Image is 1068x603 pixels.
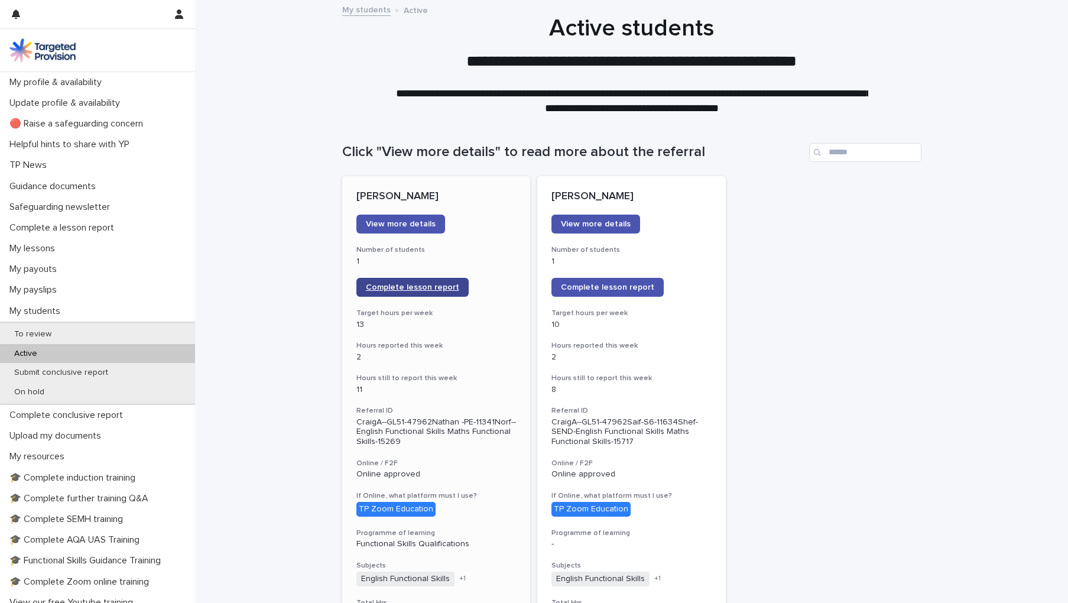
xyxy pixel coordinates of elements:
[654,575,661,582] span: + 1
[551,190,712,203] p: [PERSON_NAME]
[5,472,145,484] p: 🎓 Complete induction training
[5,555,170,566] p: 🎓 Functional Skills Guidance Training
[551,459,712,468] h3: Online / F2F
[551,215,640,234] a: View more details
[5,534,149,546] p: 🎓 Complete AQA UAS Training
[356,385,517,395] p: 11
[551,278,664,297] a: Complete lesson report
[356,539,517,549] p: Functional Skills Qualifications
[404,3,428,16] p: Active
[5,306,70,317] p: My students
[5,451,74,462] p: My resources
[551,406,712,416] h3: Referral ID
[356,245,517,255] h3: Number of students
[356,572,455,586] span: English Functional Skills
[356,561,517,570] h3: Subjects
[356,341,517,351] h3: Hours reported this week
[551,309,712,318] h3: Target hours per week
[5,118,152,129] p: 🔴 Raise a safeguarding concern
[342,14,921,43] h1: Active students
[5,387,54,397] p: On hold
[5,493,158,504] p: 🎓 Complete further training Q&A
[551,572,650,586] span: English Functional Skills
[551,539,712,549] p: -
[5,514,132,525] p: 🎓 Complete SEMH training
[5,222,124,234] p: Complete a lesson report
[561,220,631,228] span: View more details
[356,469,517,479] p: Online approved
[356,459,517,468] h3: Online / F2F
[551,385,712,395] p: 8
[551,341,712,351] h3: Hours reported this week
[5,77,111,88] p: My profile & availability
[5,202,119,213] p: Safeguarding newsletter
[356,352,517,362] p: 2
[356,215,445,234] a: View more details
[5,139,139,150] p: Helpful hints to share with YP
[551,417,712,447] p: CraigA--GL51-47962Saif-S6-11634Shef-SEND-English Functional Skills Maths Functional Skills-15717
[5,98,129,109] p: Update profile & availability
[5,329,61,339] p: To review
[809,143,921,162] input: Search
[5,368,118,378] p: Submit conclusive report
[551,529,712,538] h3: Programme of learning
[356,529,517,538] h3: Programme of learning
[342,2,391,16] a: My students
[9,38,76,62] img: M5nRWzHhSzIhMunXDL62
[5,243,64,254] p: My lessons
[356,320,517,330] p: 13
[356,406,517,416] h3: Referral ID
[5,576,158,588] p: 🎓 Complete Zoom online training
[356,491,517,501] h3: If Online, what platform must I use?
[5,160,56,171] p: TP News
[551,320,712,330] p: 10
[459,575,466,582] span: + 1
[551,374,712,383] h3: Hours still to report this week
[561,283,654,291] span: Complete lesson report
[342,144,804,161] h1: Click "View more details" to read more about the referral
[551,561,712,570] h3: Subjects
[551,491,712,501] h3: If Online, what platform must I use?
[551,245,712,255] h3: Number of students
[5,349,47,359] p: Active
[551,257,712,267] p: 1
[356,502,436,517] div: TP Zoom Education
[366,283,459,291] span: Complete lesson report
[551,352,712,362] p: 2
[356,417,517,447] p: CraigA--GL51-47962Nathan -PE-11341Norf--English Functional Skills Maths Functional Skills-15269
[551,502,631,517] div: TP Zoom Education
[356,257,517,267] p: 1
[356,190,517,203] p: [PERSON_NAME]
[356,278,469,297] a: Complete lesson report
[5,410,132,421] p: Complete conclusive report
[5,284,66,296] p: My payslips
[5,264,66,275] p: My payouts
[551,469,712,479] p: Online approved
[366,220,436,228] span: View more details
[356,309,517,318] h3: Target hours per week
[356,374,517,383] h3: Hours still to report this week
[5,181,105,192] p: Guidance documents
[5,430,111,442] p: Upload my documents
